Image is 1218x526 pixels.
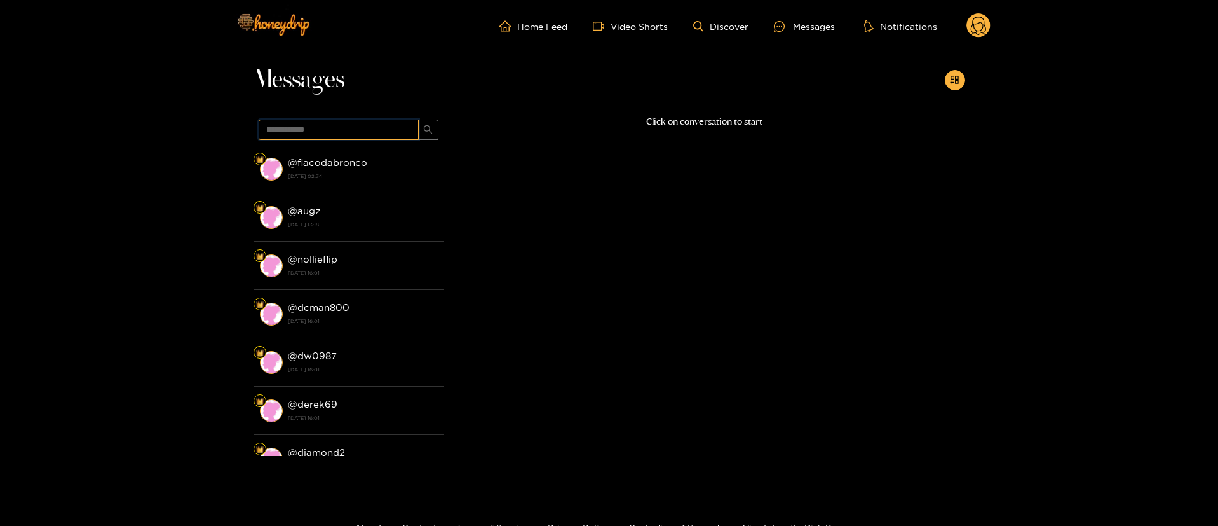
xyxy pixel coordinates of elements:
strong: @ nollieflip [288,254,337,265]
a: Video Shorts [593,20,668,32]
strong: @ derek69 [288,399,337,410]
img: Fan Level [256,446,264,453]
img: conversation [260,399,283,422]
strong: @ diamond2 [288,447,345,458]
a: Discover [693,21,748,32]
a: Home Feed [499,20,567,32]
img: Fan Level [256,156,264,163]
span: Messages [254,65,344,95]
strong: [DATE] 16:01 [288,267,438,279]
img: Fan Level [256,253,264,260]
span: appstore-add [950,75,959,86]
img: Fan Level [256,204,264,212]
strong: [DATE] 16:01 [288,412,438,424]
button: Notifications [860,20,941,32]
span: search [423,125,433,135]
img: conversation [260,158,283,181]
button: search [418,120,438,140]
span: home [499,20,517,32]
img: Fan Level [256,349,264,357]
img: conversation [260,303,283,326]
strong: [DATE] 16:01 [288,364,438,375]
img: Fan Level [256,301,264,308]
p: Click on conversation to start [444,114,965,129]
span: video-camera [593,20,611,32]
img: conversation [260,254,283,277]
strong: @ augz [288,205,320,216]
strong: [DATE] 02:34 [288,170,438,182]
div: Messages [774,19,835,34]
strong: [DATE] 13:18 [288,219,438,230]
button: appstore-add [945,70,965,90]
img: conversation [260,448,283,471]
img: conversation [260,351,283,374]
strong: @ dw0987 [288,350,337,361]
img: conversation [260,206,283,229]
img: Fan Level [256,398,264,405]
strong: [DATE] 16:01 [288,315,438,327]
strong: @ dcman800 [288,302,349,313]
strong: @ flacodabronco [288,157,367,168]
